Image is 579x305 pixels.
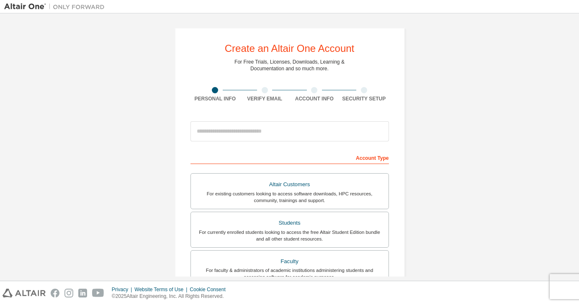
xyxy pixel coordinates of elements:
[339,95,389,102] div: Security Setup
[4,3,109,11] img: Altair One
[196,190,383,204] div: For existing customers looking to access software downloads, HPC resources, community, trainings ...
[196,217,383,229] div: Students
[196,267,383,280] div: For faculty & administrators of academic institutions administering students and accessing softwa...
[190,286,230,293] div: Cookie Consent
[112,286,134,293] div: Privacy
[290,95,340,102] div: Account Info
[64,289,73,297] img: instagram.svg
[234,59,345,72] div: For Free Trials, Licenses, Downloads, Learning & Documentation and so much more.
[240,95,290,102] div: Verify Email
[51,289,59,297] img: facebook.svg
[3,289,46,297] img: altair_logo.svg
[196,229,383,242] div: For currently enrolled students looking to access the free Altair Student Edition bundle and all ...
[112,293,231,300] p: © 2025 Altair Engineering, Inc. All Rights Reserved.
[134,286,190,293] div: Website Terms of Use
[196,256,383,267] div: Faculty
[196,179,383,190] div: Altair Customers
[92,289,104,297] img: youtube.svg
[78,289,87,297] img: linkedin.svg
[225,44,355,54] div: Create an Altair One Account
[190,95,240,102] div: Personal Info
[190,151,389,164] div: Account Type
